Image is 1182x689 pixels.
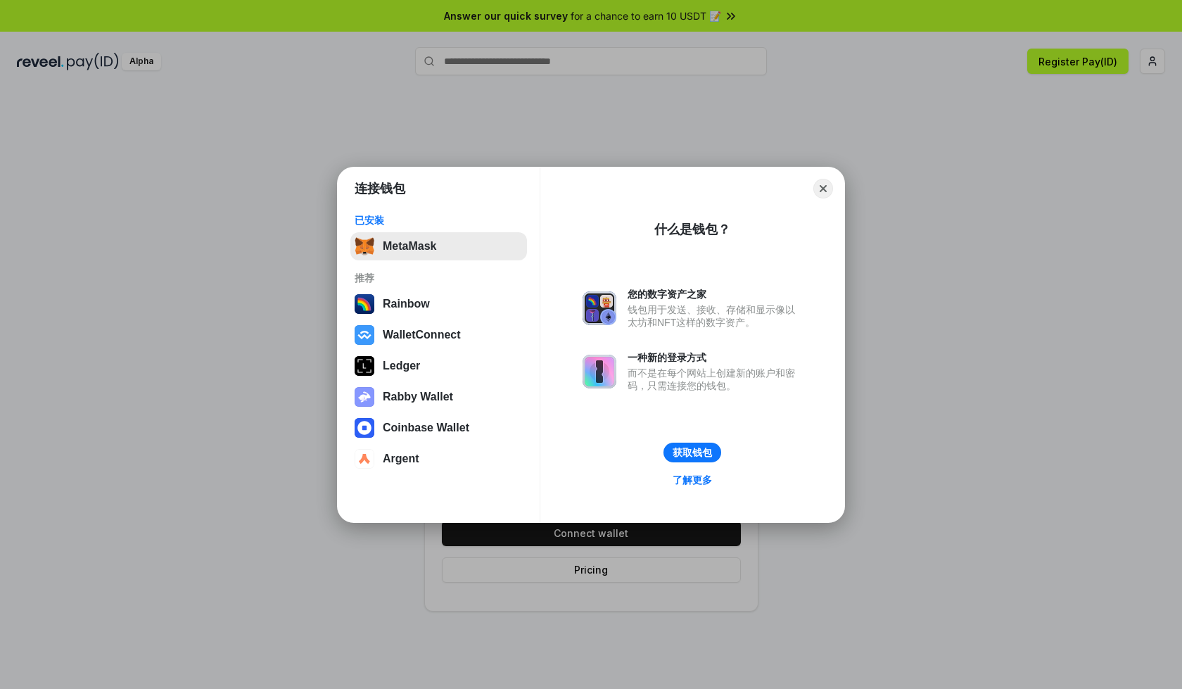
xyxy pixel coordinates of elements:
[654,221,730,238] div: 什么是钱包？
[355,180,405,197] h1: 连接钱包
[383,298,430,310] div: Rainbow
[355,418,374,438] img: svg+xml,%3Csvg%20width%3D%2228%22%20height%3D%2228%22%20viewBox%3D%220%200%2028%2028%22%20fill%3D...
[355,214,523,227] div: 已安装
[350,352,527,380] button: Ledger
[355,449,374,469] img: svg+xml,%3Csvg%20width%3D%2228%22%20height%3D%2228%22%20viewBox%3D%220%200%2028%2028%22%20fill%3D...
[350,290,527,318] button: Rainbow
[383,453,419,465] div: Argent
[628,351,802,364] div: 一种新的登录方式
[383,391,453,403] div: Rabby Wallet
[350,414,527,442] button: Coinbase Wallet
[355,387,374,407] img: svg+xml,%3Csvg%20xmlns%3D%22http%3A%2F%2Fwww.w3.org%2F2000%2Fsvg%22%20fill%3D%22none%22%20viewBox...
[628,303,802,329] div: 钱包用于发送、接收、存储和显示像以太坊和NFT这样的数字资产。
[350,445,527,473] button: Argent
[583,291,616,325] img: svg+xml,%3Csvg%20xmlns%3D%22http%3A%2F%2Fwww.w3.org%2F2000%2Fsvg%22%20fill%3D%22none%22%20viewBox...
[673,474,712,486] div: 了解更多
[813,179,833,198] button: Close
[383,360,420,372] div: Ledger
[383,240,436,253] div: MetaMask
[383,329,461,341] div: WalletConnect
[355,272,523,284] div: 推荐
[350,383,527,411] button: Rabby Wallet
[355,356,374,376] img: svg+xml,%3Csvg%20xmlns%3D%22http%3A%2F%2Fwww.w3.org%2F2000%2Fsvg%22%20width%3D%2228%22%20height%3...
[383,422,469,434] div: Coinbase Wallet
[355,294,374,314] img: svg+xml,%3Csvg%20width%3D%22120%22%20height%3D%22120%22%20viewBox%3D%220%200%20120%20120%22%20fil...
[673,446,712,459] div: 获取钱包
[583,355,616,388] img: svg+xml,%3Csvg%20xmlns%3D%22http%3A%2F%2Fwww.w3.org%2F2000%2Fsvg%22%20fill%3D%22none%22%20viewBox...
[350,232,527,260] button: MetaMask
[355,325,374,345] img: svg+xml,%3Csvg%20width%3D%2228%22%20height%3D%2228%22%20viewBox%3D%220%200%2028%2028%22%20fill%3D...
[664,471,720,489] a: 了解更多
[628,367,802,392] div: 而不是在每个网站上创建新的账户和密码，只需连接您的钱包。
[628,288,802,301] div: 您的数字资产之家
[355,236,374,256] img: svg+xml,%3Csvg%20fill%3D%22none%22%20height%3D%2233%22%20viewBox%3D%220%200%2035%2033%22%20width%...
[663,443,721,462] button: 获取钱包
[350,321,527,349] button: WalletConnect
